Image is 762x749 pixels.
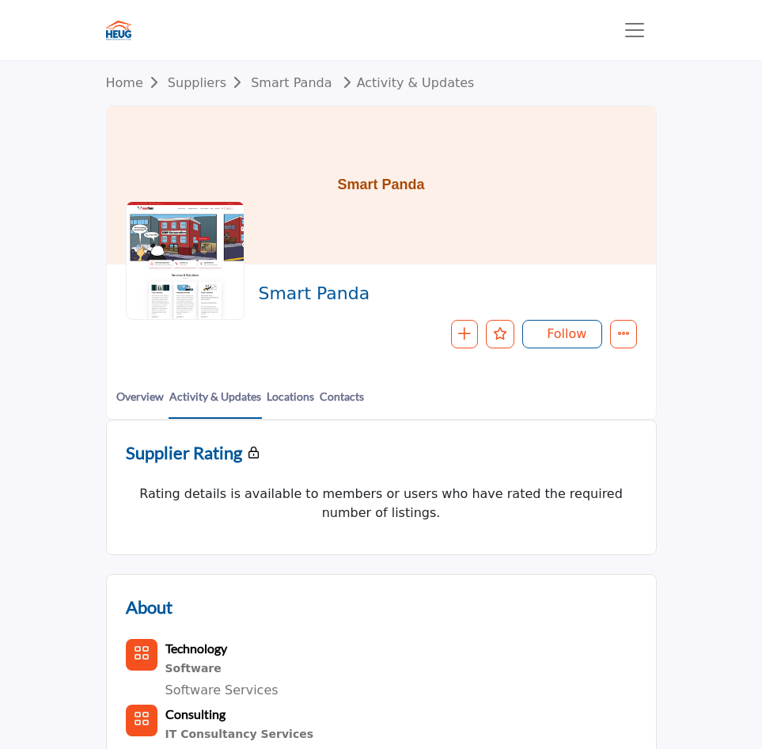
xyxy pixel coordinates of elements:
h1: Smart Panda [337,106,424,264]
button: Toggle navigation [612,14,657,46]
button: Category Icon [126,705,157,736]
a: Contacts [319,388,365,417]
a: Smart Panda [251,75,332,90]
b: Technology [165,641,227,656]
a: Activity & Updates [169,388,262,419]
b: Consulting [165,706,226,721]
button: Category Icon [126,639,157,671]
a: Activity & Updates [336,75,475,90]
h2: Smart Panda [258,283,628,304]
div: Expert advice and strategies tailored for the educational sector, ensuring technological efficien... [165,724,419,745]
p: Rating details is available to members or users who have rated the required number of listings. [126,485,637,523]
a: IT Consultancy Services [165,724,419,745]
a: Technology [165,641,227,656]
a: Overview [116,388,165,417]
h2: About [126,594,172,620]
img: site Logo [106,21,140,40]
a: Locations [266,388,315,417]
h2: Supplier Rating [126,439,242,466]
button: More details [610,320,637,348]
a: Home [106,75,168,90]
div: Software solutions [165,659,279,679]
button: Follow [522,320,601,348]
button: Like [486,320,514,348]
a: Software Services [165,682,279,698]
a: Software [165,659,279,679]
a: Suppliers [168,75,251,90]
a: Consulting [165,707,226,722]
